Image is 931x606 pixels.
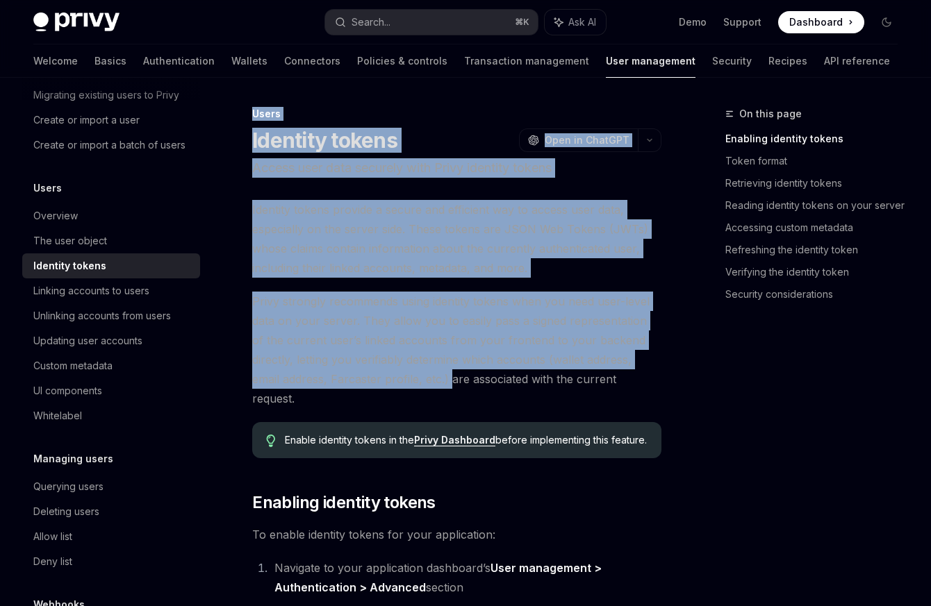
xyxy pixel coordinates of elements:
[252,292,661,408] span: Privy strongly recommends using identity tokens when you need user-level data on your server. The...
[33,553,72,570] div: Deny list
[22,253,200,278] a: Identity tokens
[33,283,149,299] div: Linking accounts to users
[725,172,909,194] a: Retrieving identity tokens
[33,503,99,520] div: Deleting users
[252,128,397,153] h1: Identity tokens
[22,499,200,524] a: Deleting users
[352,14,390,31] div: Search...
[252,158,661,178] p: Access user data securely with Privy identity tokens
[22,524,200,549] a: Allow list
[33,208,78,224] div: Overview
[789,15,843,29] span: Dashboard
[712,44,752,78] a: Security
[285,433,648,447] span: Enable identity tokens in the before implementing this feature.
[725,194,909,217] a: Reading identity tokens on your server
[22,133,200,158] a: Create or import a batch of users
[143,44,215,78] a: Authentication
[725,283,909,305] a: Security considerations
[723,15,761,29] a: Support
[270,558,661,597] li: Navigate to your application dashboard’s section
[568,15,596,29] span: Ask AI
[252,525,661,544] span: To enable identity tokens for your application:
[33,258,106,274] div: Identity tokens
[725,150,909,172] a: Token format
[266,435,276,447] svg: Tip
[22,328,200,353] a: Updating user accounts
[33,451,113,467] h5: Managing users
[357,44,447,78] a: Policies & controls
[22,549,200,574] a: Deny list
[33,112,140,128] div: Create or import a user
[22,474,200,499] a: Querying users
[33,333,142,349] div: Updating user accounts
[739,106,802,122] span: On this page
[414,434,495,446] a: Privy Dashboard
[33,382,102,399] div: UI components
[679,15,707,29] a: Demo
[515,17,529,28] span: ⌘ K
[94,44,126,78] a: Basics
[545,133,629,147] span: Open in ChatGPT
[22,303,200,328] a: Unlinking accounts from users
[33,407,82,424] div: Whitelabel
[33,137,186,153] div: Create or import a batch of users
[519,128,638,152] button: Open in ChatGPT
[725,261,909,283] a: Verifying the identity token
[22,203,200,228] a: Overview
[284,44,340,78] a: Connectors
[33,180,62,196] h5: Users
[725,217,909,239] a: Accessing custom metadata
[824,44,890,78] a: API reference
[33,44,78,78] a: Welcome
[22,353,200,378] a: Custom metadata
[22,108,200,133] a: Create or import a user
[252,491,436,514] span: Enabling identity tokens
[606,44,695,78] a: User management
[33,357,113,374] div: Custom metadata
[464,44,589,78] a: Transaction management
[231,44,267,78] a: Wallets
[778,11,864,33] a: Dashboard
[768,44,807,78] a: Recipes
[33,478,104,495] div: Querying users
[33,233,107,249] div: The user object
[22,278,200,303] a: Linking accounts to users
[252,200,661,278] span: Identity tokens provide a secure and efficient way to access user data, especially on the server ...
[252,107,661,121] div: Users
[33,308,171,324] div: Unlinking accounts from users
[325,10,538,35] button: Search...⌘K
[33,12,120,32] img: dark logo
[22,378,200,403] a: UI components
[725,239,909,261] a: Refreshing the identity token
[725,128,909,150] a: Enabling identity tokens
[22,228,200,253] a: The user object
[33,528,72,545] div: Allow list
[22,403,200,428] a: Whitelabel
[875,11,898,33] button: Toggle dark mode
[545,10,606,35] button: Ask AI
